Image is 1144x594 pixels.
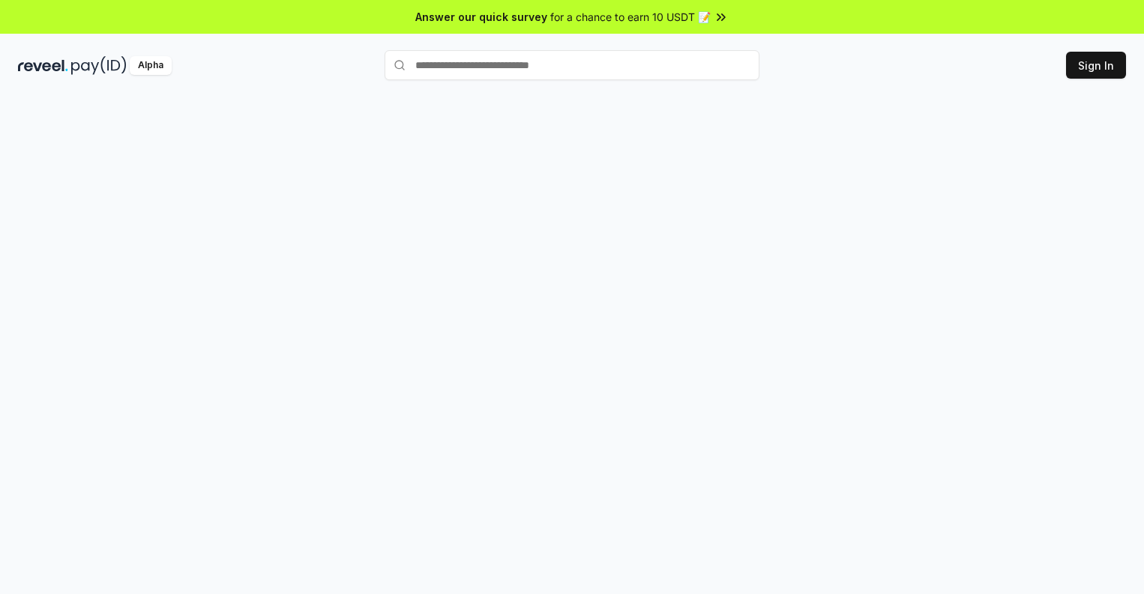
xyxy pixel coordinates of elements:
[18,56,68,75] img: reveel_dark
[550,9,711,25] span: for a chance to earn 10 USDT 📝
[1066,52,1126,79] button: Sign In
[71,56,127,75] img: pay_id
[415,9,547,25] span: Answer our quick survey
[130,56,172,75] div: Alpha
